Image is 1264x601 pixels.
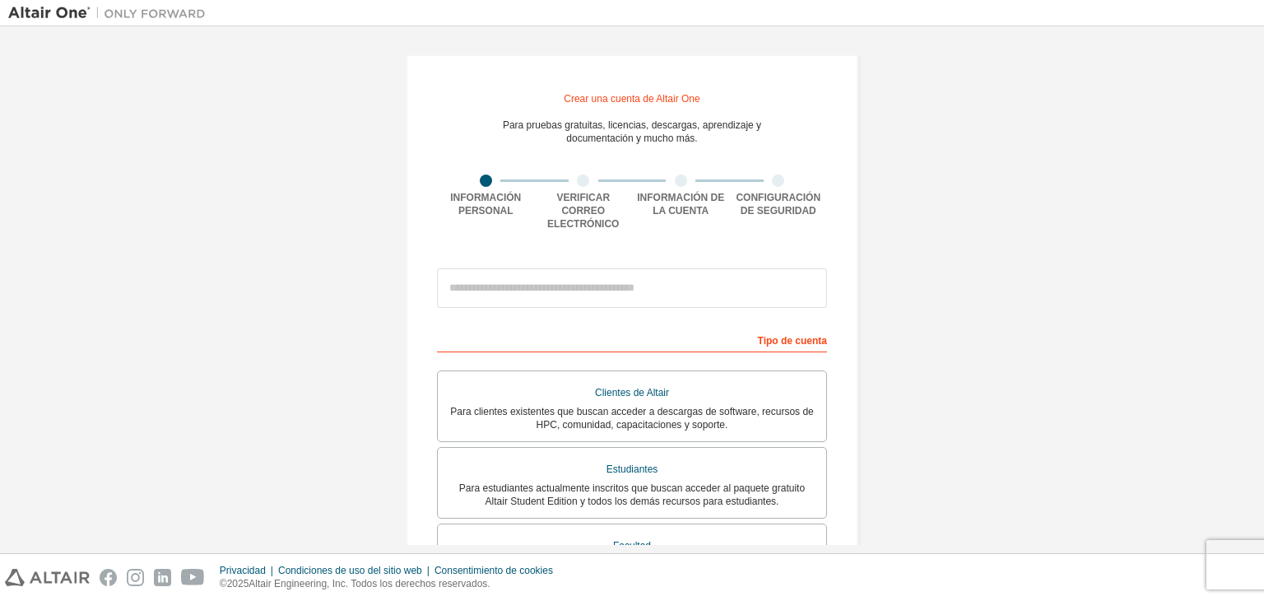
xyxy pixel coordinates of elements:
font: Privacidad [220,565,266,576]
font: Facultad [613,540,651,552]
font: Estudiantes [606,464,658,475]
font: Tipo de cuenta [758,335,827,347]
img: Altair Uno [8,5,214,21]
img: instagram.svg [127,569,144,586]
font: Verificar correo electrónico [547,192,619,230]
font: Clientes de Altair [595,387,669,398]
font: Crear una cuenta de Altair One [564,93,699,105]
font: Información de la cuenta [637,192,724,217]
font: © [220,578,227,589]
font: Para pruebas gratuitas, licencias, descargas, aprendizaje y [503,119,761,131]
font: Para estudiantes actualmente inscritos que buscan acceder al paquete gratuito Altair Student Edit... [459,482,805,507]
img: youtube.svg [181,569,205,586]
img: altair_logo.svg [5,569,90,586]
font: Información personal [450,192,521,217]
font: documentación y mucho más. [566,133,697,144]
font: Condiciones de uso del sitio web [278,565,422,576]
img: linkedin.svg [154,569,171,586]
font: Consentimiento de cookies [434,565,553,576]
font: Para clientes existentes que buscan acceder a descargas de software, recursos de HPC, comunidad, ... [450,406,814,431]
img: facebook.svg [100,569,117,586]
font: Altair Engineering, Inc. Todos los derechos reservados. [249,578,490,589]
font: Configuración de seguridad [736,192,820,217]
font: 2025 [227,578,249,589]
